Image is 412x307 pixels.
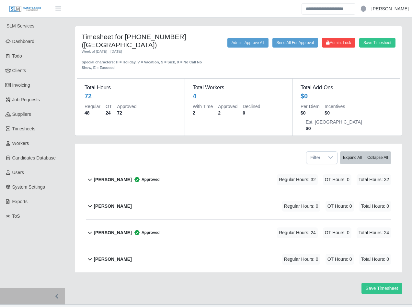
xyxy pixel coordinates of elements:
[227,38,269,48] button: Admin: Approve All
[243,110,260,116] dd: 0
[94,256,132,263] b: [PERSON_NAME]
[218,110,237,116] dd: 2
[323,174,351,185] span: OT Hours: 0
[85,84,177,92] dt: Total Hours
[82,54,207,71] div: Special characters: H = Holiday, V = Vacation, S = Sick, X = No Call No Show, E = Excused
[85,92,92,101] div: 72
[12,199,28,204] span: Exports
[86,193,391,219] button: [PERSON_NAME] Regular Hours: 0 OT Hours: 0 Total Hours: 0
[12,39,35,44] span: Dashboard
[12,53,22,59] span: Todo
[117,110,136,116] dd: 72
[277,174,318,185] span: Regular Hours: 32
[193,84,285,92] dt: Total Workers
[6,23,34,28] span: SLM Services
[282,201,320,212] span: Regular Hours: 0
[193,92,196,101] div: 4
[106,110,112,116] dd: 24
[12,214,20,219] span: ToS
[86,167,391,193] button: [PERSON_NAME] Approved Regular Hours: 32 OT Hours: 0 Total Hours: 32
[85,110,100,116] dd: 48
[340,151,391,164] div: bulk actions
[326,254,354,265] span: OT Hours: 0
[12,155,56,160] span: Candidates Database
[85,103,100,110] dt: Regular
[193,110,213,116] dd: 2
[323,227,351,238] span: OT Hours: 0
[326,40,351,45] span: Admin: Lock
[132,229,160,236] span: Approved
[322,38,355,48] button: Admin: Lock
[12,112,31,117] span: Suppliers
[12,170,24,175] span: Users
[357,174,391,185] span: Total Hours: 32
[82,49,207,54] div: Week of [DATE] - [DATE]
[94,229,132,236] b: [PERSON_NAME]
[12,141,29,146] span: Workers
[340,151,365,164] button: Expand All
[12,82,30,88] span: Invoicing
[357,227,391,238] span: Total Hours: 24
[306,125,362,132] dd: $0
[82,33,207,49] h4: Timesheet for [PHONE_NUMBER] ([GEOGRAPHIC_DATA])
[301,103,319,110] dt: Per Diem
[117,103,136,110] dt: Approved
[277,227,318,238] span: Regular Hours: 24
[272,38,318,48] button: Send All For Approval
[243,103,260,110] dt: Declined
[86,246,391,272] button: [PERSON_NAME] Regular Hours: 0 OT Hours: 0 Total Hours: 0
[193,103,213,110] dt: With Time
[361,283,402,294] button: Save Timesheet
[12,97,40,102] span: Job Requests
[301,110,319,116] dd: $0
[372,5,409,12] a: [PERSON_NAME]
[132,176,160,183] span: Approved
[94,176,132,183] b: [PERSON_NAME]
[282,254,320,265] span: Regular Hours: 0
[326,201,354,212] span: OT Hours: 0
[359,254,391,265] span: Total Hours: 0
[12,126,36,131] span: Timesheets
[306,152,324,164] span: Filter
[302,3,355,15] input: Search
[12,184,45,190] span: System Settings
[359,201,391,212] span: Total Hours: 0
[364,151,391,164] button: Collapse All
[106,103,112,110] dt: OT
[218,103,237,110] dt: Approved
[306,119,362,125] dt: Est. [GEOGRAPHIC_DATA]
[301,84,393,92] dt: Total Add-Ons
[86,220,391,246] button: [PERSON_NAME] Approved Regular Hours: 24 OT Hours: 0 Total Hours: 24
[325,110,345,116] dd: $0
[12,68,26,73] span: Clients
[325,103,345,110] dt: Incentives
[9,5,41,13] img: SLM Logo
[301,92,308,101] div: $0
[359,38,395,48] button: Save Timesheet
[94,203,132,210] b: [PERSON_NAME]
